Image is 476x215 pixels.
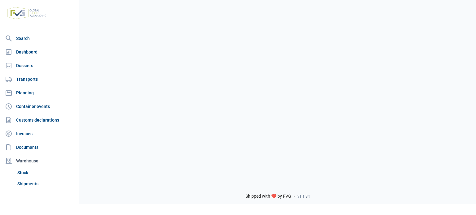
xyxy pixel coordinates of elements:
[2,141,77,153] a: Documents
[15,178,77,189] a: Shipments
[15,167,77,178] a: Stock
[2,155,77,167] div: Warehouse
[5,5,49,22] img: FVG - Global freight forwarding
[294,194,295,199] span: -
[2,46,77,58] a: Dashboard
[2,32,77,45] a: Search
[2,87,77,99] a: Planning
[245,194,291,199] span: Shipped with ❤️ by FVG
[297,194,310,199] span: v1.1.34
[2,59,77,72] a: Dossiers
[2,127,77,140] a: Invoices
[2,100,77,113] a: Container events
[2,114,77,126] a: Customs declarations
[2,73,77,85] a: Transports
